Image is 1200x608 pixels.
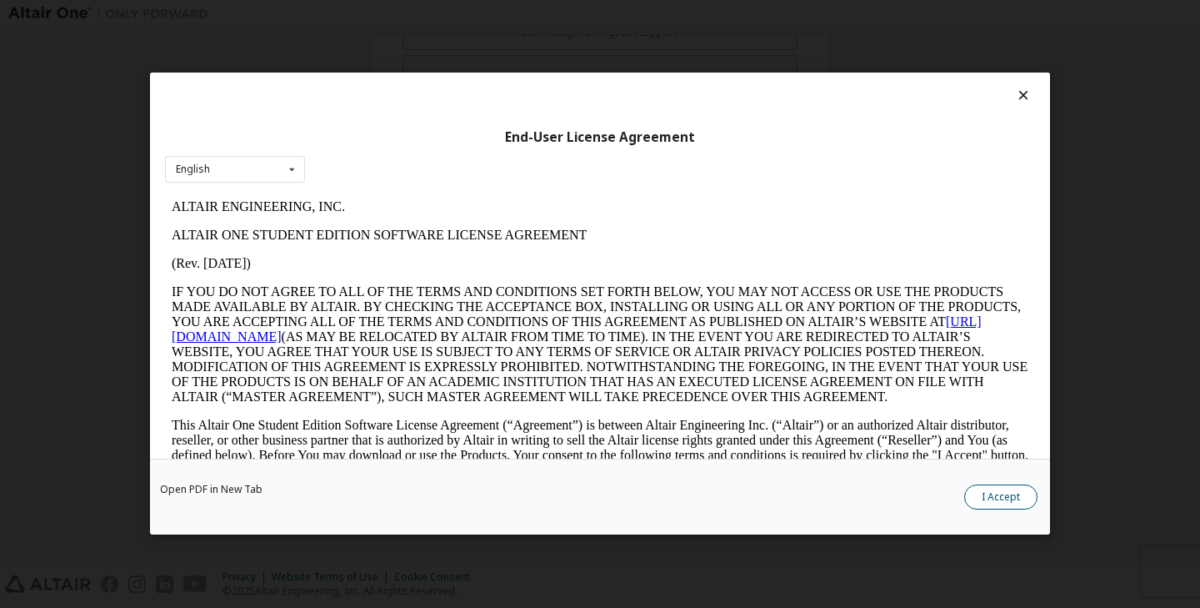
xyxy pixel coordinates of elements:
[7,7,863,22] p: ALTAIR ENGINEERING, INC.
[7,122,817,151] a: [URL][DOMAIN_NAME]
[7,63,863,78] p: (Rev. [DATE])
[7,225,863,285] p: This Altair One Student Edition Software License Agreement (“Agreement”) is between Altair Engine...
[160,485,262,495] a: Open PDF in New Tab
[176,164,210,174] div: English
[7,35,863,50] p: ALTAIR ONE STUDENT EDITION SOFTWARE LICENSE AGREEMENT
[964,485,1037,510] button: I Accept
[165,129,1035,146] div: End-User License Agreement
[7,92,863,212] p: IF YOU DO NOT AGREE TO ALL OF THE TERMS AND CONDITIONS SET FORTH BELOW, YOU MAY NOT ACCESS OR USE...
